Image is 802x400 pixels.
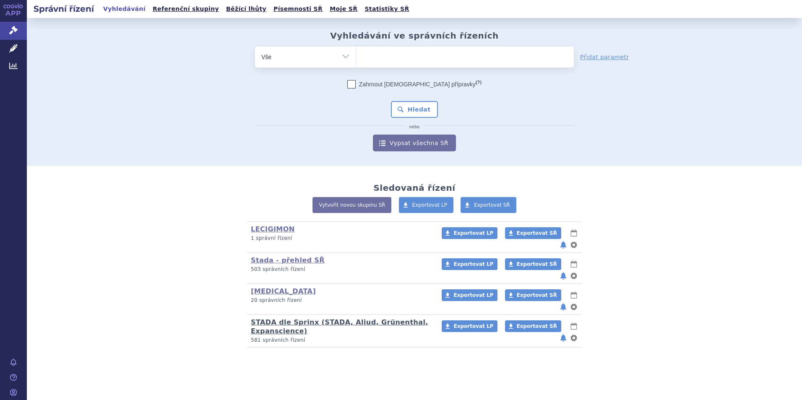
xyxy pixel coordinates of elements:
span: Exportovat LP [453,292,493,298]
button: nastavení [570,302,578,312]
a: Písemnosti SŘ [271,3,325,15]
p: 1 správní řízení [251,235,431,242]
i: nebo [405,125,424,130]
a: Referenční skupiny [150,3,221,15]
p: 503 správních řízení [251,266,431,273]
a: Exportovat LP [442,227,497,239]
button: nastavení [570,271,578,281]
span: Exportovat SŘ [517,323,557,329]
span: Exportovat SŘ [517,261,557,267]
a: LECIGIMON [251,225,294,233]
a: Exportovat LP [442,258,497,270]
a: Exportovat SŘ [505,289,561,301]
span: Exportovat SŘ [517,292,557,298]
button: lhůty [570,228,578,238]
a: [MEDICAL_DATA] [251,287,316,295]
span: Exportovat LP [412,202,448,208]
label: Zahrnout [DEMOGRAPHIC_DATA] přípravky [347,80,482,88]
button: lhůty [570,259,578,269]
a: Exportovat SŘ [505,227,561,239]
p: 20 správních řízení [251,297,431,304]
a: Moje SŘ [327,3,360,15]
a: Exportovat LP [442,320,497,332]
a: Exportovat SŘ [461,197,516,213]
a: Exportovat LP [399,197,454,213]
a: Exportovat LP [442,289,497,301]
abbr: (?) [476,80,482,85]
p: 581 správních řízení [251,337,431,344]
span: Exportovat LP [453,230,493,236]
button: notifikace [559,240,568,250]
span: Exportovat SŘ [517,230,557,236]
button: notifikace [559,271,568,281]
a: Vytvořit novou skupinu SŘ [312,197,391,213]
a: Přidat parametr [580,53,629,61]
button: notifikace [559,333,568,343]
a: Statistiky SŘ [362,3,411,15]
button: Hledat [391,101,438,118]
h2: Vyhledávání ve správních řízeních [330,31,499,41]
span: Exportovat SŘ [474,202,510,208]
a: Vypsat všechna SŘ [373,135,456,151]
button: lhůty [570,290,578,300]
span: Exportovat LP [453,323,493,329]
h2: Sledovaná řízení [373,183,455,193]
a: Běžící lhůty [224,3,269,15]
a: Stada - přehled SŘ [251,256,325,264]
button: nastavení [570,240,578,250]
a: Exportovat SŘ [505,320,561,332]
span: Exportovat LP [453,261,493,267]
a: STADA dle Sprinx (STADA, Aliud, Grünenthal, Expanscience) [251,318,428,335]
button: nastavení [570,333,578,343]
h2: Správní řízení [27,3,101,15]
a: Vyhledávání [101,3,148,15]
button: lhůty [570,321,578,331]
button: notifikace [559,302,568,312]
a: Exportovat SŘ [505,258,561,270]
